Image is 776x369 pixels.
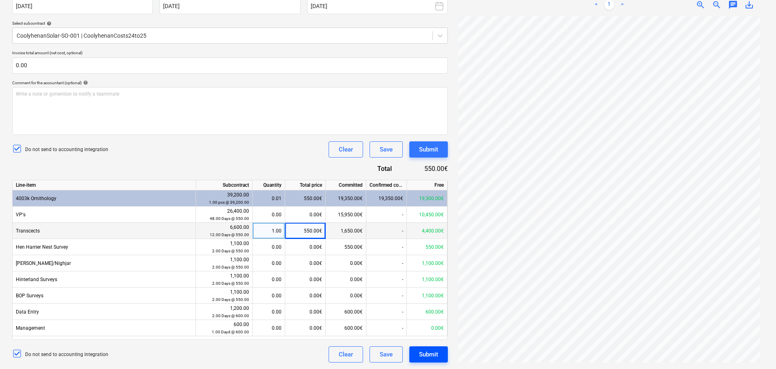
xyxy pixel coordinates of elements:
div: Clear [339,349,353,360]
div: 550.00€ [285,190,326,207]
button: Clear [329,346,363,363]
div: Total [342,164,405,173]
div: 1,100.00 [199,272,249,287]
button: Save [370,346,403,363]
span: Hen Harrier Nest Survey [16,244,68,250]
div: 0.00 [256,304,282,320]
div: 1,100.00 [199,256,249,271]
div: 0.00 [256,288,282,304]
div: 1,100.00€ [407,271,447,288]
p: Do not send to accounting integration [25,146,108,153]
div: 1,100.00€ [407,288,447,304]
div: 0.00€ [285,320,326,336]
span: BOP Surveys [16,293,43,299]
div: - [366,239,407,255]
div: 1,100.00€ [407,255,447,271]
div: 600.00€ [407,304,447,320]
div: 6,600.00 [199,224,249,239]
div: 600.00€ [326,320,366,336]
span: help [82,80,88,85]
span: Hinterland Surveys [16,277,57,282]
small: 1.00 Dayd @ 600.00 [212,330,249,334]
div: 15,950.00€ [326,207,366,223]
iframe: Chat Widget [735,330,776,369]
div: Quantity [253,180,285,190]
div: 19,350.00€ [326,190,366,207]
small: 2.00 Days @ 550.00 [212,265,249,269]
span: Management [16,325,45,331]
p: Invoice total amount (net cost, optional) [12,50,448,57]
div: 550.00€ [407,239,447,255]
small: 2.00 Days @ 550.00 [212,297,249,302]
span: Data Entry [16,309,39,315]
div: - [366,288,407,304]
div: 0.00 [256,207,282,223]
div: 19,300.00€ [407,190,447,207]
span: Woodcock/Nighjar [16,260,71,266]
div: 0.00 [256,255,282,271]
div: 550.00€ [405,164,448,173]
div: 0.00 [256,271,282,288]
div: 0.00€ [285,271,326,288]
div: 4,400.00€ [407,223,447,239]
small: 2.00 Days @ 550.00 [212,249,249,253]
div: 1,200.00 [199,305,249,320]
div: Comment for the accountant (optional) [12,80,448,85]
div: 550.00€ [285,223,326,239]
div: - [366,271,407,288]
div: Free [407,180,447,190]
span: 4003k Ornithology [16,196,56,201]
div: 0.00 [256,320,282,336]
span: help [45,21,52,26]
div: 550.00€ [326,239,366,255]
div: 1,100.00 [199,288,249,303]
span: Transcects [16,228,40,234]
div: 0.00€ [285,207,326,223]
div: - [366,223,407,239]
div: - [366,207,407,223]
div: Save [380,144,393,155]
div: 10,450.00€ [407,207,447,223]
div: - [366,304,407,320]
div: - [366,320,407,336]
div: 1,650.00€ [326,223,366,239]
div: Line-item [13,180,196,190]
div: Subcontract [196,180,253,190]
small: 2.00 Days @ 550.00 [212,281,249,286]
div: 0.00€ [326,288,366,304]
button: Clear [329,141,363,158]
button: Save [370,141,403,158]
div: 1.00 [256,223,282,239]
div: 1,100.00 [199,240,249,255]
div: 26,400.00 [199,207,249,222]
div: 19,350.00€ [366,190,407,207]
small: 12.00 Days @ 550.00 [210,232,249,237]
div: - [366,255,407,271]
div: 0.00 [256,239,282,255]
div: Total price [285,180,326,190]
div: 0.00€ [285,304,326,320]
small: 48.00 Days @ 550.00 [210,216,249,221]
div: 0.00€ [326,255,366,271]
div: 0.01 [256,190,282,207]
div: Save [380,349,393,360]
div: 0.00€ [285,239,326,255]
div: Clear [339,144,353,155]
input: Invoice total amount (net cost, optional) [12,58,448,74]
p: Do not send to accounting integration [25,351,108,358]
button: Submit [409,141,448,158]
div: Confirmed costs [366,180,407,190]
div: 39,200.00 [199,191,249,206]
small: 1.00 pcs @ 39,200.00 [209,200,249,205]
div: 600.00 [199,321,249,336]
div: Submit [419,144,438,155]
div: 0.00€ [407,320,447,336]
div: 600.00€ [326,304,366,320]
div: Submit [419,349,438,360]
small: 2.00 Days @ 600.00 [212,314,249,318]
div: Select subcontract [12,21,448,26]
span: VP's [16,212,26,218]
button: Submit [409,346,448,363]
div: 0.00€ [285,288,326,304]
